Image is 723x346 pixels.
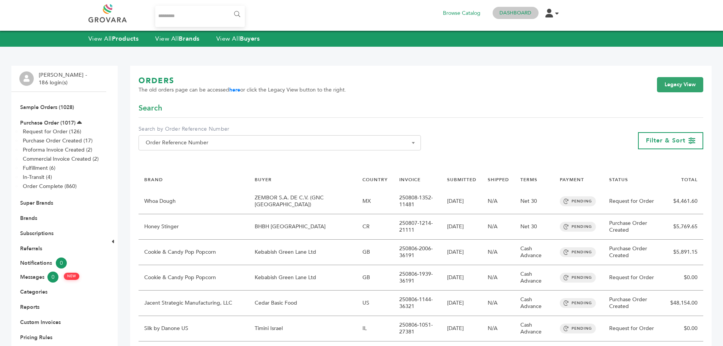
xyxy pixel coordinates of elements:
span: PENDING [560,196,596,206]
a: In-Transit (4) [23,174,52,181]
td: $48,154.00 [665,291,703,316]
a: Browse Catalog [443,9,480,17]
a: Super Brands [20,199,53,207]
a: Reports [20,303,39,311]
td: [DATE] [441,189,482,214]
td: Cash Advance [515,265,554,291]
td: N/A [482,189,515,214]
td: Request for Order [603,265,665,291]
span: 0 [56,258,67,269]
td: Purchase Order Created [603,291,665,316]
td: 250806-2006-36191 [394,240,441,265]
a: View AllProducts [88,35,139,43]
td: [DATE] [441,291,482,316]
a: Referrals [20,245,42,252]
td: Purchase Order Created [603,240,665,265]
strong: Buyers [240,35,260,43]
td: $4,461.60 [665,189,703,214]
a: Pricing Rules [20,334,52,341]
td: GB [357,265,394,291]
td: N/A [482,265,515,291]
td: 250806-1939-36191 [394,265,441,291]
a: SUBMITTED [447,177,476,183]
a: Brands [20,215,37,222]
td: [DATE] [441,240,482,265]
td: Kebabish Green Lane Ltd [249,265,357,291]
span: Filter & Sort [646,136,685,145]
a: Notifications0 [20,258,98,269]
span: PENDING [560,324,596,333]
td: Cookie & Candy Pop Popcorn [139,265,249,291]
a: BUYER [255,177,272,183]
td: 250808-1352-11481 [394,189,441,214]
a: Commercial Invoice Created (2) [23,155,99,163]
a: here [229,86,240,93]
span: NEW [64,273,79,280]
td: Cedar Basic Food [249,291,357,316]
td: 250807-1214-21111 [394,214,441,240]
img: profile.png [19,71,34,86]
td: N/A [482,291,515,316]
td: N/A [482,240,515,265]
a: Purchase Order (1017) [20,119,76,126]
td: [DATE] [441,265,482,291]
strong: Brands [179,35,199,43]
td: Timini Israel [249,316,357,341]
td: ZEMBOR S.A. DE C.V. (GNC [GEOGRAPHIC_DATA]) [249,189,357,214]
span: PENDING [560,222,596,232]
li: [PERSON_NAME] - 186 login(s) [39,71,89,86]
td: Cash Advance [515,291,554,316]
a: View AllBrands [155,35,200,43]
a: Fulfillment (6) [23,164,55,172]
a: View AllBuyers [216,35,260,43]
td: Cookie & Candy Pop Popcorn [139,240,249,265]
td: 250806-1144-36321 [394,291,441,316]
span: The old orders page can be accessed or click the Legacy View button to the right. [139,86,346,94]
td: Jacent Strategic Manufacturing, LLC [139,291,249,316]
td: Request for Order [603,316,665,341]
span: PENDING [560,273,596,283]
td: $5,891.15 [665,240,703,265]
td: US [357,291,394,316]
input: Search... [155,6,245,27]
td: Cash Advance [515,316,554,341]
a: TOTAL [681,177,698,183]
a: BRAND [144,177,163,183]
td: [DATE] [441,316,482,341]
h1: ORDERS [139,76,346,86]
strong: Products [112,35,139,43]
span: PENDING [560,247,596,257]
span: Order Reference Number [143,137,417,148]
a: COUNTRY [362,177,388,183]
td: GB [357,240,394,265]
td: Whoa Dough [139,189,249,214]
a: Proforma Invoice Created (2) [23,146,92,153]
a: Subscriptions [20,230,54,237]
td: Request for Order [603,189,665,214]
a: TERMS [520,177,537,183]
td: MX [357,189,394,214]
label: Search by Order Reference Number [139,125,421,133]
td: BHBH [GEOGRAPHIC_DATA] [249,214,357,240]
td: N/A [482,316,515,341]
a: Custom Invoices [20,319,61,326]
span: 0 [47,272,58,283]
a: PAYMENT [560,177,584,183]
a: Sample Orders (1028) [20,104,74,111]
a: Messages0 NEW [20,272,98,283]
a: INVOICE [399,177,421,183]
td: Net 30 [515,214,554,240]
td: 250806-1051-27381 [394,316,441,341]
span: Search [139,103,162,114]
span: Order Reference Number [139,135,421,150]
span: PENDING [560,298,596,308]
td: [DATE] [441,214,482,240]
td: $5,769.65 [665,214,703,240]
a: SHIPPED [488,177,509,183]
td: IL [357,316,394,341]
td: Honey Stinger [139,214,249,240]
td: Silk by Danone US [139,316,249,341]
a: STATUS [609,177,628,183]
a: Purchase Order Created (17) [23,137,93,144]
td: $0.00 [665,316,703,341]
